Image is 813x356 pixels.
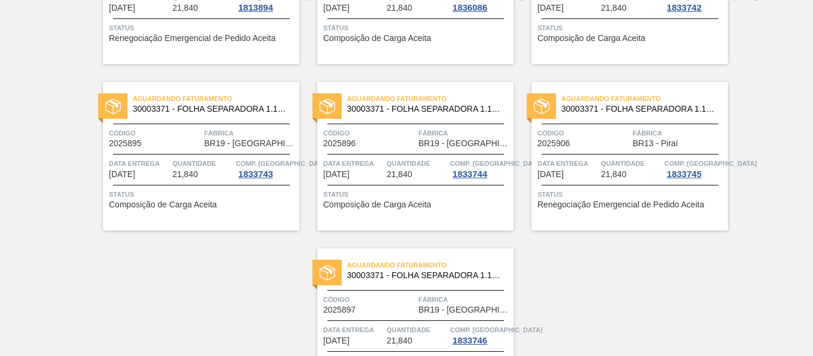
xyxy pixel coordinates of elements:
span: Renegociação Emergencial de Pedido Aceita [537,200,704,209]
span: 2025906 [537,139,570,148]
span: 21,840 [601,4,627,12]
span: Data entrega [109,157,170,169]
div: 1836086 [450,3,489,12]
span: Fábrica [633,127,725,139]
div: 1833746 [450,336,489,345]
span: Quantidade [601,157,662,169]
span: BR19 - Nova Rio [418,139,511,148]
div: 1833742 [664,3,703,12]
span: 30003371 - FOLHA SEPARADORA 1.175 mm x 980 mm; [561,105,718,114]
span: Código [323,294,415,305]
span: Comp. Carga [450,157,542,169]
span: 21,840 [387,336,412,345]
a: statusAguardando Faturamento30003371 - FOLHA SEPARADORA 1.175 mm x 980 mm;Código2025896FábricaBR1... [299,82,514,231]
span: 21,840 [173,4,198,12]
span: 21,840 [387,4,412,12]
span: Status [323,22,511,34]
span: BR13 - Piraí [633,139,678,148]
img: status [320,265,335,281]
span: Fábrica [418,294,511,305]
div: 1813894 [236,3,275,12]
span: Composição de Carga Aceita [323,200,431,209]
img: status [534,99,549,114]
span: Aguardando Faturamento [133,93,299,105]
span: 15/10/2025 [323,170,349,179]
span: Quantidade [387,157,448,169]
span: 02/10/2025 [109,4,135,12]
img: status [105,99,121,114]
span: 21,840 [173,170,198,179]
span: Código [323,127,415,139]
span: Comp. Carga [236,157,328,169]
img: status [320,99,335,114]
span: 10/10/2025 [537,4,564,12]
span: BR19 - Nova Rio [204,139,296,148]
span: 21,840 [601,170,627,179]
span: Status [323,188,511,200]
span: 09/10/2025 [323,4,349,12]
span: 15/10/2025 [537,170,564,179]
span: Data entrega [323,157,384,169]
span: Código [109,127,201,139]
span: Quantidade [387,324,448,336]
span: 17/10/2025 [323,336,349,345]
a: statusAguardando Faturamento30003371 - FOLHA SEPARADORA 1.175 mm x 980 mm;Código2025906FábricaBR1... [514,82,728,231]
span: Aguardando Faturamento [561,93,728,105]
span: Aguardando Faturamento [347,93,514,105]
span: Fábrica [418,127,511,139]
span: 30003371 - FOLHA SEPARADORA 1.175 mm x 980 mm; [133,105,290,114]
a: Comp. [GEOGRAPHIC_DATA]1833744 [450,157,511,179]
div: 1833744 [450,169,489,179]
a: Comp. [GEOGRAPHIC_DATA]1833743 [236,157,296,179]
span: Comp. Carga [450,324,542,336]
span: Data entrega [323,324,384,336]
div: 1833745 [664,169,703,179]
span: 2025896 [323,139,356,148]
span: Status [537,188,725,200]
span: Código [537,127,630,139]
span: 13/10/2025 [109,170,135,179]
span: Status [537,22,725,34]
span: Composição de Carga Aceita [323,34,431,43]
span: Status [109,188,296,200]
span: Data entrega [537,157,598,169]
span: Aguardando Faturamento [347,259,514,271]
div: 1833743 [236,169,275,179]
span: Comp. Carga [664,157,756,169]
span: Fábrica [204,127,296,139]
span: Composição de Carga Aceita [537,34,645,43]
span: 21,840 [387,170,412,179]
span: 30003371 - FOLHA SEPARADORA 1.175 mm x 980 mm; [347,105,504,114]
span: Composição de Carga Aceita [109,200,217,209]
span: 2025895 [109,139,142,148]
a: statusAguardando Faturamento30003371 - FOLHA SEPARADORA 1.175 mm x 980 mm;Código2025895FábricaBR1... [85,82,299,231]
span: 30003371 - FOLHA SEPARADORA 1.175 mm x 980 mm; [347,271,504,280]
span: BR19 - Nova Rio [418,305,511,314]
a: Comp. [GEOGRAPHIC_DATA]1833745 [664,157,725,179]
span: Renegociação Emergencial de Pedido Aceita [109,34,276,43]
a: Comp. [GEOGRAPHIC_DATA]1833746 [450,324,511,345]
span: Status [109,22,296,34]
span: 2025897 [323,305,356,314]
span: Quantidade [173,157,233,169]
